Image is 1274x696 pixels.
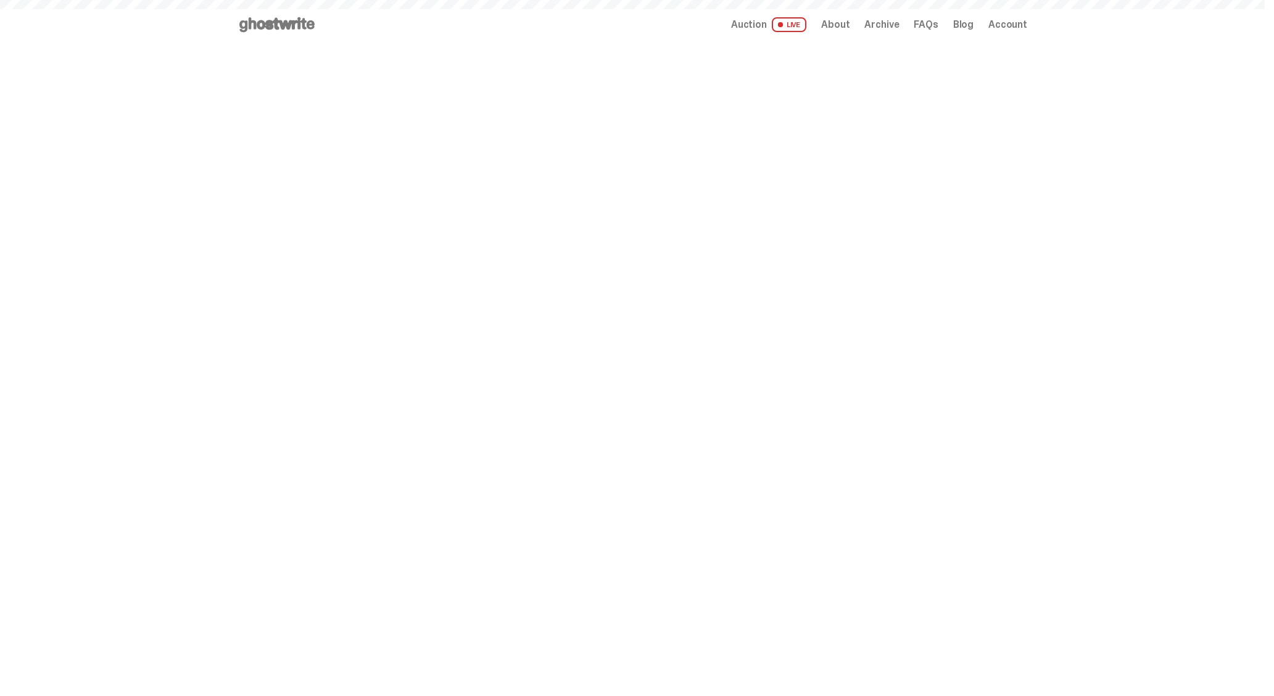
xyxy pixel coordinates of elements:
a: Account [988,20,1027,30]
a: Archive [864,20,899,30]
a: FAQs [914,20,938,30]
span: Auction [731,20,767,30]
a: About [821,20,850,30]
a: Blog [953,20,974,30]
span: LIVE [772,17,807,32]
a: Auction LIVE [731,17,806,32]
